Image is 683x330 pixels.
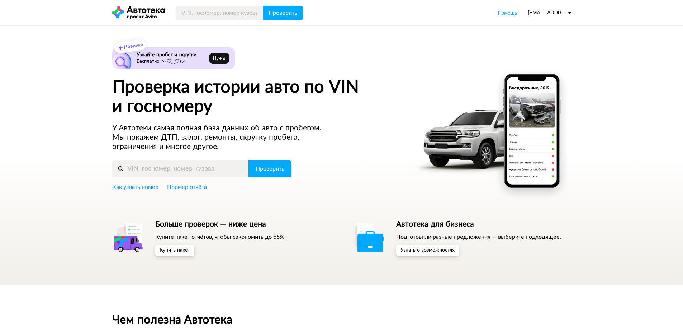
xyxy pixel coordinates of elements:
h5: Больше проверок — ниже цена [155,220,286,229]
span: Проверить [256,166,284,172]
h2: Чем полезна Автотека [112,313,571,326]
div: [EMAIL_ADDRESS][DOMAIN_NAME] [528,9,571,16]
p: Подготовили разные предложения — выберите подходящее. [396,233,561,241]
a: Пример отчёта [167,183,207,191]
span: Проверить [269,10,297,16]
h6: Узнайте пробег и скрутки [137,52,207,58]
p: У Автотеки самая полная база данных об авто с пробегом. Мы покажем ДТП, залог, ремонты, скрутку п... [112,124,335,152]
button: Купить пакет [155,245,194,256]
a: Как узнать номер [112,183,158,191]
h5: Автотека для бизнеса [396,220,561,229]
span: Помощь [498,10,517,16]
span: Ну‑ка [213,55,225,61]
h1: Проверка истории авто по VIN и госномеру [112,78,404,116]
p: Купите пакет отчётов, чтобы сэкономить до 65%. [155,233,286,241]
input: VIN, госномер, номер кузова [112,160,249,177]
button: Узнать о возможностях [396,245,459,256]
button: Проверить [248,160,291,177]
a: Помощь [498,9,517,17]
span: Купить пакет [160,248,190,253]
input: VIN, госномер, номер кузова [176,6,263,20]
strong: Новинка [123,42,143,50]
p: Бесплатно ヽ(♡‿♡)ノ [137,59,207,65]
span: Узнать о возможностях [400,248,455,253]
button: Проверить [263,6,303,20]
